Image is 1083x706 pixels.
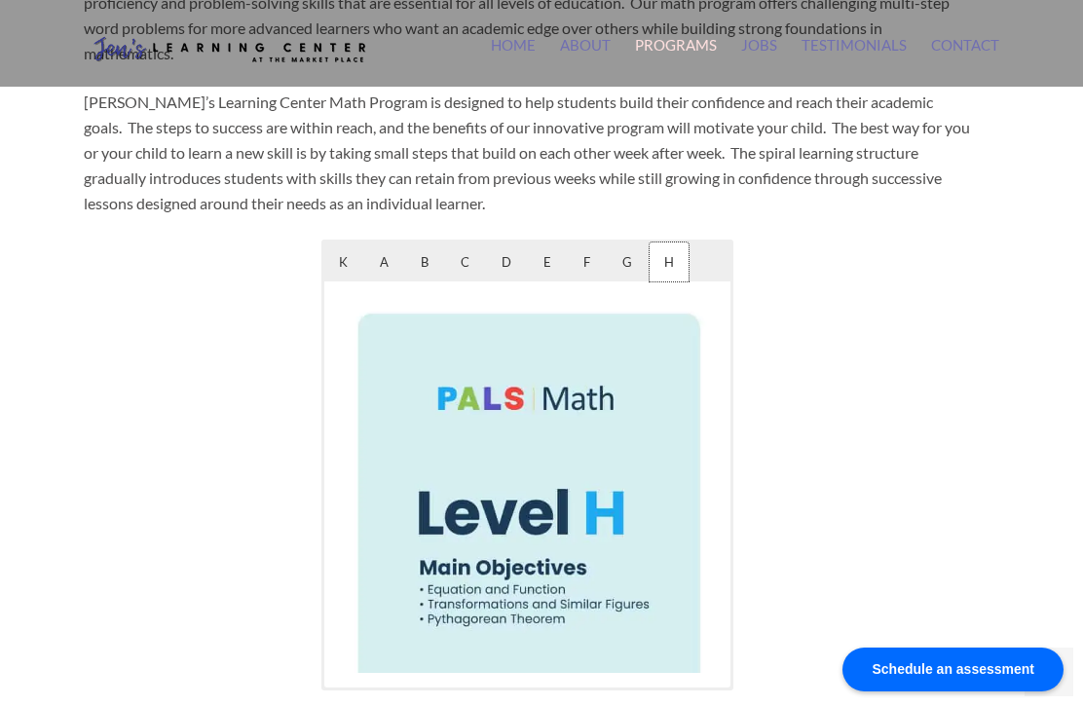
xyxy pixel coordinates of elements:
span: A [365,242,403,281]
span: B [406,242,443,281]
a: Contact [931,36,999,78]
span: E [529,242,566,281]
p: [PERSON_NAME]’s Learning Center Math Program is designed to help students build their confidence ... [84,90,970,216]
a: Home [491,36,536,78]
a: Programs [635,36,717,78]
span: K [324,242,362,281]
span: D [487,242,526,281]
span: G [608,242,647,281]
img: Jen's Learning Center Logo Transparent [84,21,376,80]
span: H [650,242,689,281]
a: About [560,36,611,78]
span: F [569,242,605,281]
div: Schedule an assessment [842,648,1064,691]
a: Jobs [741,36,777,78]
span: C [446,242,484,281]
a: Testimonials [802,36,907,78]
